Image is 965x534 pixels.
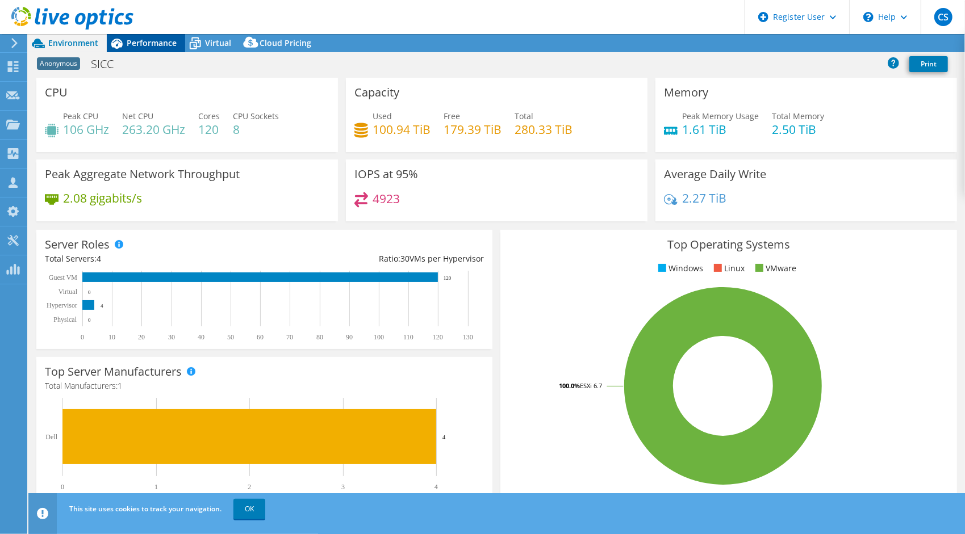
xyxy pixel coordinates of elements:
span: Net CPU [122,111,153,121]
text: 10 [108,333,115,341]
span: Virtual [205,37,231,48]
text: 70 [286,333,293,341]
span: CS [934,8,953,26]
h1: SICC [86,58,131,70]
h3: Average Daily Write [664,168,766,180]
text: 130 [463,333,473,341]
li: Linux [711,262,745,275]
text: 4 [442,434,446,440]
div: Total Servers: [45,253,265,265]
text: 90 [346,333,353,341]
h3: CPU [45,86,68,99]
tspan: ESXi 6.7 [580,381,602,390]
span: Peak CPU [63,111,98,121]
text: 80 [316,333,323,341]
text: Physical [53,316,77,323]
h3: Top Operating Systems [509,238,948,251]
h4: 100.94 TiB [373,123,431,136]
h3: Memory [664,86,708,99]
h4: 2.27 TiB [682,192,726,204]
span: Cloud Pricing [260,37,311,48]
li: VMware [753,262,797,275]
a: Print [909,56,948,72]
span: 4 [97,253,101,264]
tspan: 100.0% [559,381,580,390]
a: OK [233,499,265,519]
text: 0 [88,317,91,323]
span: Peak Memory Usage [682,111,759,121]
span: Cores [198,111,220,121]
h4: 4923 [373,192,400,205]
span: CPU Sockets [233,111,279,121]
h4: Total Manufacturers: [45,380,484,392]
text: 1 [154,483,158,491]
h4: 280.33 TiB [515,123,573,136]
span: Used [373,111,392,121]
h3: Capacity [354,86,399,99]
text: 0 [88,289,91,295]
text: 3 [341,483,345,491]
text: 100 [374,333,384,341]
text: 60 [257,333,264,341]
h3: Server Roles [45,238,110,251]
text: 0 [61,483,64,491]
text: Guest VM [49,274,77,281]
span: Free [444,111,460,121]
text: 110 [403,333,413,341]
h4: 120 [198,123,220,136]
h4: 8 [233,123,279,136]
span: Anonymous [37,57,80,70]
div: Ratio: VMs per Hypervisor [265,253,484,265]
h3: Peak Aggregate Network Throughput [45,168,240,180]
text: 40 [198,333,204,341]
text: Dell [45,433,57,441]
li: Windows [655,262,704,275]
text: 2 [248,483,251,491]
text: Hypervisor [47,301,77,309]
text: 120 [444,275,452,281]
text: Virtual [59,288,78,296]
text: 50 [227,333,234,341]
text: 4 [101,303,103,309]
h4: 1.61 TiB [682,123,759,136]
h4: 2.08 gigabits/s [63,192,142,204]
text: 30 [168,333,175,341]
span: Total Memory [772,111,824,121]
h3: IOPS at 95% [354,168,418,180]
h4: 263.20 GHz [122,123,185,136]
span: 30 [400,253,410,264]
h4: 2.50 TiB [772,123,824,136]
svg: \n [863,12,874,22]
h4: 179.39 TiB [444,123,502,136]
span: 1 [118,380,122,391]
span: Total [515,111,533,121]
text: 120 [433,333,443,341]
text: 0 [81,333,84,341]
span: Environment [48,37,98,48]
span: Performance [127,37,177,48]
text: 20 [138,333,145,341]
h3: Top Server Manufacturers [45,365,182,378]
text: 4 [435,483,438,491]
h4: 106 GHz [63,123,109,136]
span: This site uses cookies to track your navigation. [69,504,222,514]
